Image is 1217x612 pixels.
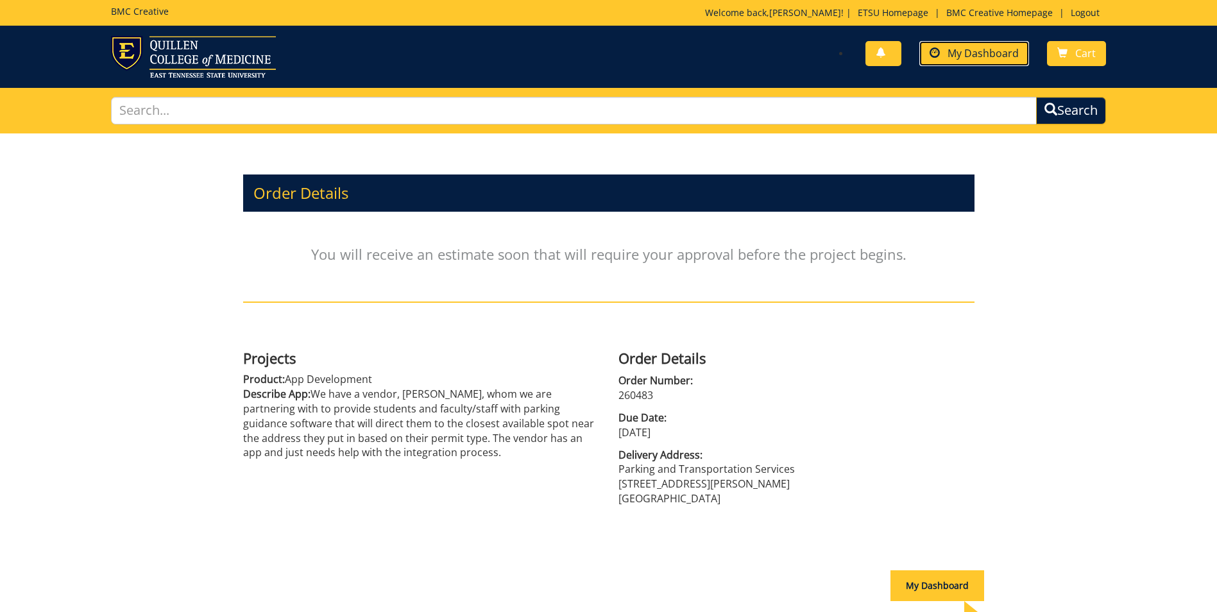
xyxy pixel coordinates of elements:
[618,477,974,491] p: [STREET_ADDRESS][PERSON_NAME]
[618,350,974,366] h4: Order Details
[890,570,984,601] div: My Dashboard
[1047,41,1106,66] a: Cart
[618,411,974,425] span: Due Date:
[769,6,841,19] a: [PERSON_NAME]
[111,6,169,16] h5: BMC Creative
[1064,6,1106,19] a: Logout
[919,41,1029,66] a: My Dashboard
[851,6,935,19] a: ETSU Homepage
[243,174,974,212] h3: Order Details
[618,462,974,477] p: Parking and Transportation Services
[111,97,1037,124] input: Search...
[243,218,974,290] p: You will receive an estimate soon that will require your approval before the project begins.
[705,6,1106,19] p: Welcome back, ! | | |
[618,373,974,388] span: Order Number:
[1036,97,1106,124] button: Search
[243,387,599,460] p: We have a vendor, [PERSON_NAME], whom we are partnering with to provide students and faculty/staf...
[948,46,1019,60] span: My Dashboard
[890,579,984,591] a: My Dashboard
[940,6,1059,19] a: BMC Creative Homepage
[243,387,311,401] span: Describe App:
[243,350,599,366] h4: Projects
[111,36,276,78] img: ETSU logo
[618,425,974,440] p: [DATE]
[618,491,974,506] p: [GEOGRAPHIC_DATA]
[618,388,974,403] p: 260483
[618,448,974,463] span: Delivery Address:
[243,372,285,386] span: Product:
[1075,46,1096,60] span: Cart
[243,372,599,387] p: App Development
